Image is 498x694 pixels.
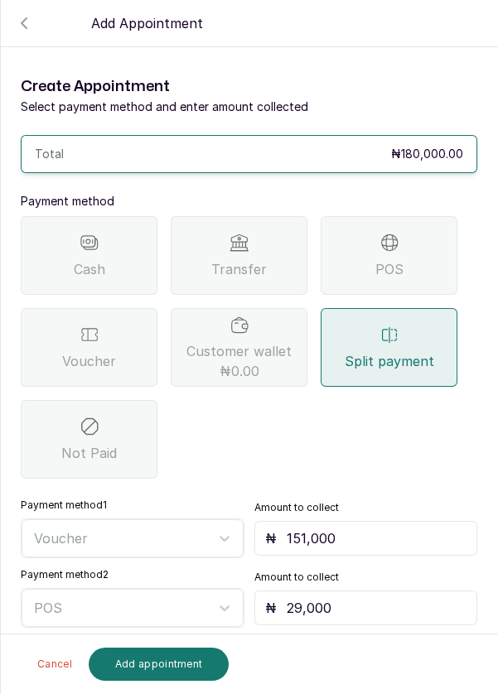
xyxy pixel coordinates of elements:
[74,259,105,279] span: Cash
[265,598,277,618] p: ₦
[375,259,404,279] span: POS
[21,499,107,512] label: Payment method 1
[61,443,117,463] span: Not Paid
[345,351,434,371] span: Split payment
[21,99,477,115] p: Select payment method and enter amount collected
[391,146,463,162] p: ₦180,000.00
[21,568,109,581] label: Payment method 2
[91,13,203,33] p: Add Appointment
[27,648,82,681] button: Cancel
[35,146,64,162] p: Total
[186,341,292,381] span: Customer wallet
[62,351,116,371] span: Voucher
[287,528,467,548] input: Enter amount
[211,259,267,279] span: Transfer
[21,75,477,99] h1: Create Appointment
[220,361,259,381] span: ₦0.00
[254,571,339,584] label: Amount to collect
[21,193,477,210] p: Payment method
[89,648,230,681] button: Add appointment
[265,528,277,548] p: ₦
[254,501,339,514] label: Amount to collect
[287,598,467,618] input: Enter amount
